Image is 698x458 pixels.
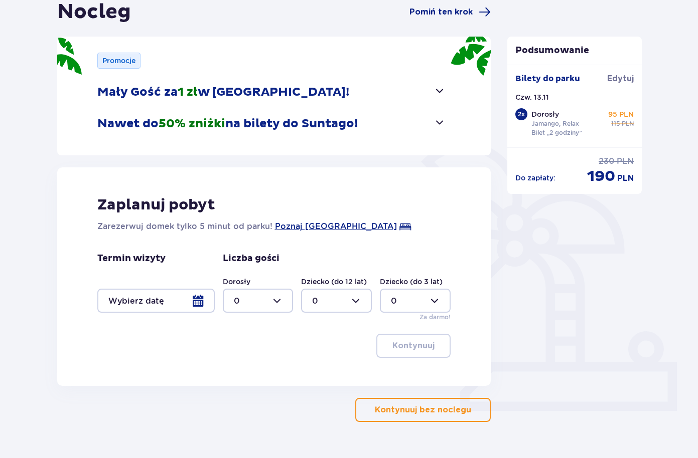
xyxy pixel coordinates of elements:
[531,128,582,137] p: Bilet „2 godziny”
[420,313,451,322] p: Za darmo!
[159,116,225,131] span: 50% zniżki
[392,340,435,351] p: Kontynuuj
[275,220,397,233] a: Poznaj [GEOGRAPHIC_DATA]
[599,156,615,167] span: 230
[531,109,559,119] p: Dorosły
[380,277,443,287] label: Dziecko (do 3 lat)
[97,220,272,233] p: Zarezerwuj domek tylko 5 minut od parku!
[507,45,642,57] p: Podsumowanie
[515,73,580,84] p: Bilety do parku
[611,119,620,128] span: 115
[607,73,634,84] span: Edytuj
[223,277,250,287] label: Dorosły
[97,108,446,139] button: Nawet do50% zniżkina bilety do Suntago!
[178,85,198,100] span: 1 zł
[622,119,634,128] span: PLN
[515,108,527,120] div: 2 x
[376,334,451,358] button: Kontynuuj
[608,109,634,119] p: 95 PLN
[97,77,446,108] button: Mały Gość za1 złw [GEOGRAPHIC_DATA]!
[97,253,166,265] p: Termin wizyty
[409,6,491,18] a: Pomiń ten krok
[102,56,135,66] p: Promocje
[515,173,555,183] p: Do zapłaty :
[375,404,471,415] p: Kontynuuj bez noclegu
[515,92,549,102] p: Czw. 13.11
[409,7,473,18] span: Pomiń ten krok
[97,116,358,131] p: Nawet do na bilety do Suntago!
[301,277,367,287] label: Dziecko (do 12 lat)
[97,195,215,214] p: Zaplanuj pobyt
[587,167,615,186] span: 190
[617,156,634,167] span: PLN
[531,119,579,128] p: Jamango, Relax
[223,253,280,265] p: Liczba gości
[97,85,349,100] p: Mały Gość za w [GEOGRAPHIC_DATA]!
[355,398,491,422] button: Kontynuuj bez noclegu
[617,173,634,184] span: PLN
